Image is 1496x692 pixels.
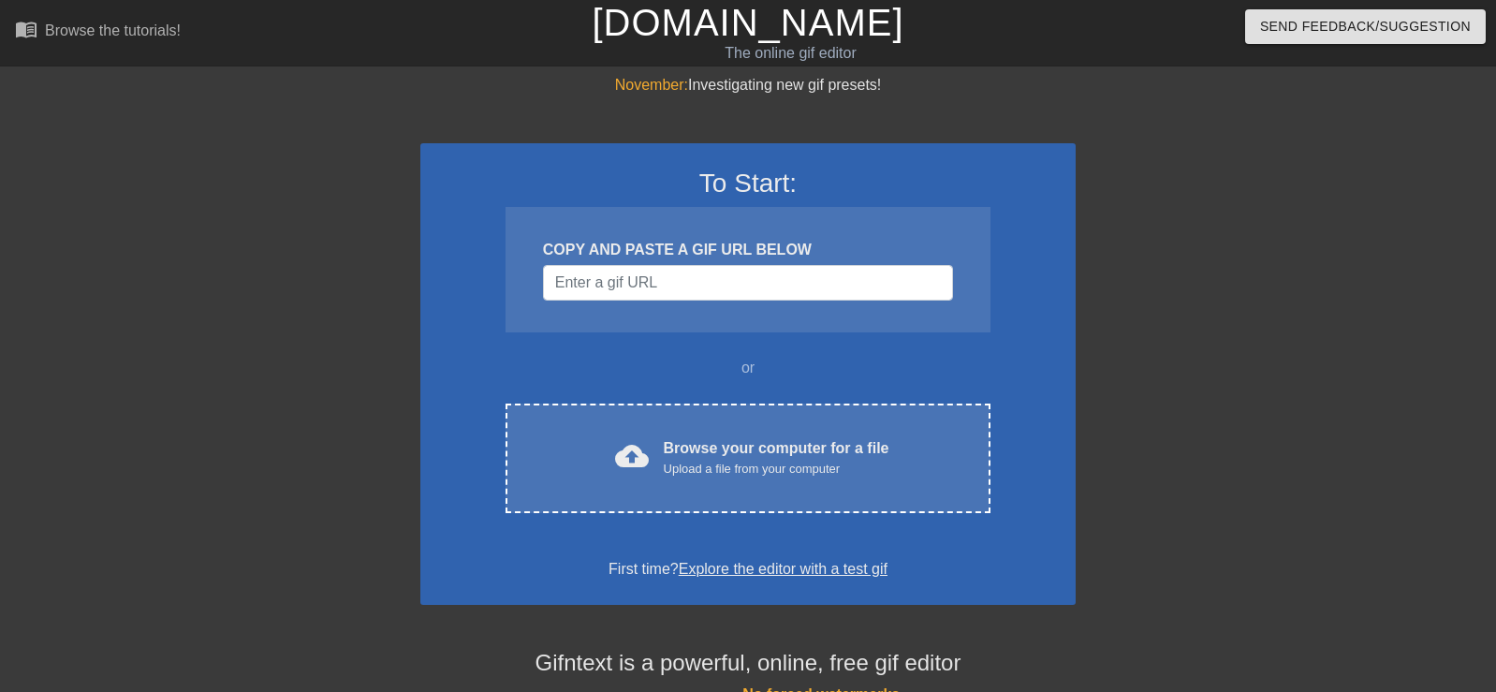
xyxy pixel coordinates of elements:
[508,42,1074,65] div: The online gif editor
[592,2,903,43] a: [DOMAIN_NAME]
[15,18,181,47] a: Browse the tutorials!
[543,265,953,301] input: Username
[420,74,1076,96] div: Investigating new gif presets!
[445,558,1051,581] div: First time?
[445,168,1051,199] h3: To Start:
[45,22,181,38] div: Browse the tutorials!
[1245,9,1486,44] button: Send Feedback/Suggestion
[664,437,889,479] div: Browse your computer for a file
[679,561,887,577] a: Explore the editor with a test gif
[15,18,37,40] span: menu_book
[615,439,649,473] span: cloud_upload
[1260,15,1471,38] span: Send Feedback/Suggestion
[469,357,1027,379] div: or
[664,460,889,479] div: Upload a file from your computer
[543,239,953,261] div: COPY AND PASTE A GIF URL BELOW
[615,77,688,93] span: November:
[420,650,1076,677] h4: Gifntext is a powerful, online, free gif editor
